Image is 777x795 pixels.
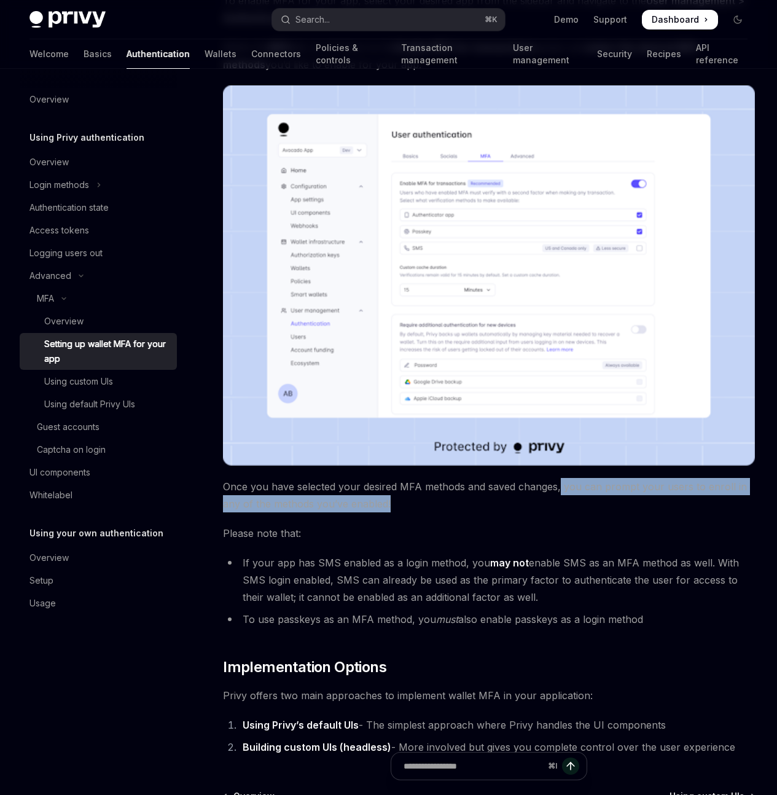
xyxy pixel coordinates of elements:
strong: Building custom UIs (headless) [243,741,391,753]
a: User management [513,39,582,69]
li: - More involved but gives you complete control over the user experience [239,738,755,756]
a: Setting up wallet MFA for your app [20,333,177,370]
a: API reference [696,39,748,69]
button: Open search [272,9,505,31]
div: Whitelabel [29,488,72,503]
li: - The simplest approach where Privy handles the UI components [239,716,755,734]
a: Logging users out [20,242,177,264]
button: Toggle MFA section [20,288,177,310]
a: Recipes [647,39,681,69]
a: Authentication state [20,197,177,219]
img: dark logo [29,11,106,28]
a: Transaction management [401,39,499,69]
div: Search... [295,12,330,27]
span: ⌘ K [485,15,498,25]
span: Privy offers two main approaches to implement wallet MFA in your application: [223,687,755,704]
li: If your app has SMS enabled as a login method, you enable SMS as an MFA method as well. With SMS ... [223,554,755,606]
h5: Using your own authentication [29,526,163,541]
div: Overview [29,155,69,170]
li: To use passkeys as an MFA method, you also enable passkeys as a login method [223,611,755,628]
div: Using custom UIs [44,374,113,389]
button: Send message [562,758,579,775]
button: Toggle dark mode [728,10,748,29]
a: Setup [20,570,177,592]
a: Support [593,14,627,26]
a: Security [597,39,632,69]
a: Authentication [127,39,190,69]
a: Connectors [251,39,301,69]
a: Policies & controls [316,39,386,69]
div: Access tokens [29,223,89,238]
div: Logging users out [29,246,103,260]
strong: may not [490,557,529,569]
a: Dashboard [642,10,718,29]
a: Using custom UIs [20,370,177,393]
div: Setup [29,573,53,588]
div: Advanced [29,268,71,283]
a: Welcome [29,39,69,69]
a: Access tokens [20,219,177,241]
div: MFA [37,291,54,306]
input: Ask a question... [404,753,543,780]
a: Overview [20,310,177,332]
div: Captcha on login [37,442,106,457]
a: UI components [20,461,177,484]
div: Authentication state [29,200,109,215]
span: Please note that: [223,525,755,542]
strong: Using Privy’s default UIs [243,719,359,731]
a: Overview [20,547,177,569]
div: Usage [29,596,56,611]
div: UI components [29,465,90,480]
div: Overview [29,550,69,565]
a: Basics [84,39,112,69]
a: Using default Privy UIs [20,393,177,415]
h5: Using Privy authentication [29,130,144,145]
div: Guest accounts [37,420,100,434]
a: Demo [554,14,579,26]
div: Using default Privy UIs [44,397,135,412]
a: Usage [20,592,177,614]
a: Overview [20,88,177,111]
button: Toggle Login methods section [20,174,177,196]
img: images/MFA2.png [223,85,755,466]
button: Toggle Advanced section [20,265,177,287]
a: Overview [20,151,177,173]
a: Captcha on login [20,439,177,461]
div: Setting up wallet MFA for your app [44,337,170,366]
a: Guest accounts [20,416,177,438]
span: Dashboard [652,14,699,26]
div: Overview [29,92,69,107]
span: Once you have selected your desired MFA methods and saved changes, you can prompt your users to e... [223,478,755,512]
div: Overview [44,314,84,329]
em: must [436,613,458,625]
a: Wallets [205,39,236,69]
div: Login methods [29,178,89,192]
span: Implementation Options [223,657,386,677]
a: Whitelabel [20,484,177,506]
